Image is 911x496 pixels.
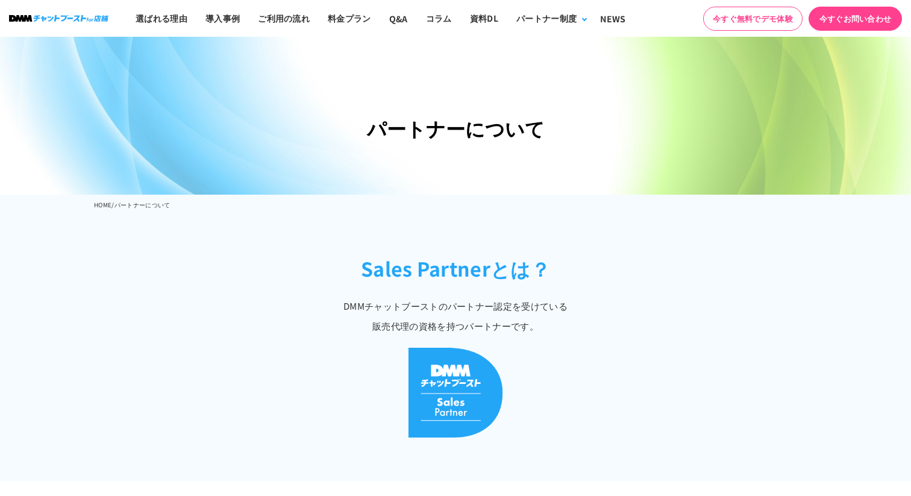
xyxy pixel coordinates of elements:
[703,7,803,31] a: 今すぐ無料でデモ体験
[9,15,108,22] img: ロゴ
[408,348,503,438] img: DMMチャットブースト Sales Partner
[516,12,577,25] div: パートナー制度
[114,198,171,212] li: パートナーについて
[94,200,111,209] a: HOME
[94,114,817,143] h1: パートナーについて
[111,198,114,212] li: /
[809,7,902,31] a: 今すぐお問い合わせ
